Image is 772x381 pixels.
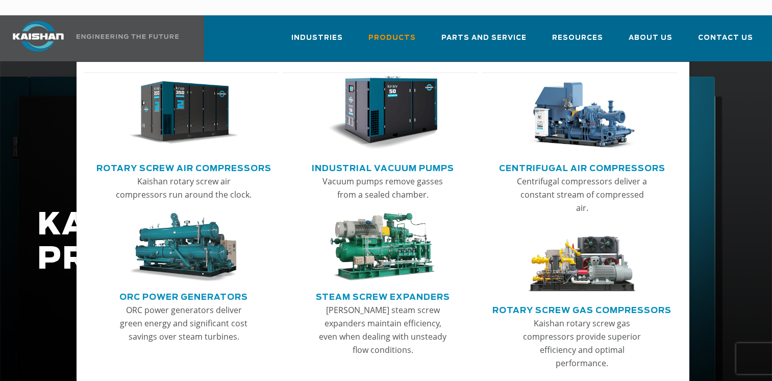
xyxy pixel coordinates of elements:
[115,303,252,343] p: ORC power generators deliver green energy and significant cost savings over steam turbines.
[499,159,665,175] a: Centrifugal Air Compressors
[629,32,673,44] span: About Us
[629,25,673,59] a: About Us
[312,159,454,175] a: Industrial Vacuum Pumps
[527,226,637,295] img: thumb-Rotary-Screw-Gas-Compressors
[527,76,637,150] img: thumb-Centrifugal-Air-Compressors
[552,25,603,59] a: Resources
[314,175,451,201] p: Vacuum pumps remove gasses from a sealed chamber.
[698,25,753,59] a: Contact Us
[368,32,416,44] span: Products
[291,32,343,44] span: Industries
[129,76,239,150] img: thumb-Rotary-Screw-Air-Compressors
[291,25,343,59] a: Industries
[77,34,179,39] img: Engineering the future
[698,32,753,44] span: Contact Us
[316,288,450,303] a: Steam Screw Expanders
[492,301,671,317] a: Rotary Screw Gas Compressors
[513,175,650,215] p: Centrifugal compressors deliver a constant stream of compressed air.
[328,213,438,282] img: thumb-Steam-Screw-Expanders
[314,303,451,356] p: [PERSON_NAME] steam screw expanders maintain efficiency, even when dealing with unsteady flow con...
[513,317,650,370] p: Kaishan rotary screw gas compressors provide superior efficiency and optimal performance.
[115,175,252,201] p: Kaishan rotary screw air compressors run around the clock.
[37,208,617,277] h1: KAISHAN PRODUCTS
[328,76,438,150] img: thumb-Industrial-Vacuum-Pumps
[119,288,248,303] a: ORC Power Generators
[129,213,239,282] img: thumb-ORC-Power-Generators
[441,32,527,44] span: Parts and Service
[96,159,271,175] a: Rotary Screw Air Compressors
[552,32,603,44] span: Resources
[368,25,416,59] a: Products
[441,25,527,59] a: Parts and Service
